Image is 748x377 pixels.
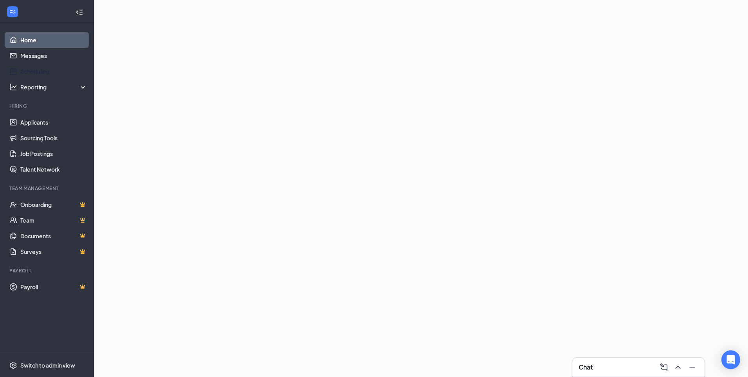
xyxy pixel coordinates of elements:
[20,279,87,295] a: PayrollCrown
[20,228,87,244] a: DocumentsCrown
[20,244,87,259] a: SurveysCrown
[20,197,87,212] a: OnboardingCrown
[20,361,75,369] div: Switch to admin view
[687,362,697,372] svg: Minimize
[20,146,87,161] a: Job Postings
[658,361,670,373] button: ComposeMessage
[20,32,87,48] a: Home
[686,361,698,373] button: Minimize
[9,83,17,91] svg: Analysis
[672,361,684,373] button: ChevronUp
[20,83,88,91] div: Reporting
[20,130,87,146] a: Sourcing Tools
[9,8,16,16] svg: WorkstreamLogo
[9,267,86,274] div: Payroll
[659,362,669,372] svg: ComposeMessage
[20,114,87,130] a: Applicants
[76,8,83,16] svg: Collapse
[721,350,740,369] div: Open Intercom Messenger
[20,161,87,177] a: Talent Network
[9,103,86,109] div: Hiring
[673,362,683,372] svg: ChevronUp
[579,363,593,372] h3: Chat
[20,63,87,79] a: Scheduling
[9,361,17,369] svg: Settings
[20,212,87,228] a: TeamCrown
[9,185,86,192] div: Team Management
[20,48,87,63] a: Messages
